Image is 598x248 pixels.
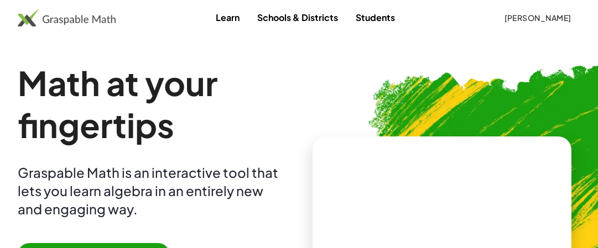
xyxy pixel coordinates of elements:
span: [PERSON_NAME] [504,13,571,23]
a: Students [347,7,404,28]
button: [PERSON_NAME] [495,8,580,28]
a: Schools & Districts [248,7,347,28]
h1: Math at your fingertips [18,62,295,146]
div: Graspable Math is an interactive tool that lets you learn algebra in an entirely new and engaging... [18,163,283,218]
a: Learn [207,7,248,28]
